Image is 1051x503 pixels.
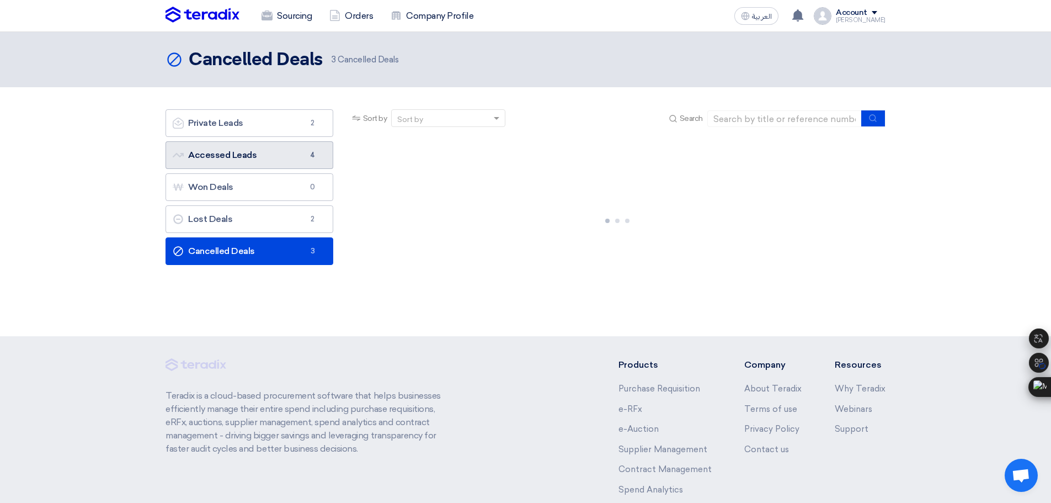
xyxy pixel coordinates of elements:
a: Accessed Leads4 [166,141,333,169]
button: العربية [734,7,778,25]
span: Cancelled Deals [332,54,398,66]
a: Private Leads2 [166,109,333,137]
a: Company Profile [382,4,482,28]
li: Resources [835,358,885,372]
div: [PERSON_NAME] [836,17,885,23]
a: Contact us [744,444,789,454]
a: Privacy Policy [744,424,799,434]
span: العربية [752,13,772,20]
a: Orders [321,4,382,28]
span: 0 [306,182,319,193]
span: 4 [306,150,319,161]
a: Why Teradix [835,384,885,394]
li: Company [744,358,802,372]
h2: Cancelled Deals [189,49,323,71]
a: Contract Management [618,464,712,474]
img: profile_test.png [814,7,831,25]
img: Teradix logo [166,7,239,23]
span: Search [680,113,703,124]
a: Sourcing [253,4,321,28]
div: Sort by [397,114,423,125]
input: Search by title or reference number [707,110,862,127]
a: e-RFx [618,404,642,414]
div: Open chat [1005,459,1038,492]
a: Webinars [835,404,872,414]
li: Products [618,358,712,372]
a: Terms of use [744,404,797,414]
a: Lost Deals2 [166,205,333,233]
a: Spend Analytics [618,485,683,495]
a: Won Deals0 [166,173,333,201]
a: e-Auction [618,424,659,434]
span: Sort by [363,113,387,124]
a: Purchase Requisition [618,384,700,394]
span: 2 [306,214,319,225]
span: 3 [306,246,319,257]
a: Support [835,424,868,434]
span: 3 [332,55,336,65]
p: Teradix is a cloud-based procurement software that helps businesses efficiently manage their enti... [166,389,454,456]
span: 2 [306,118,319,129]
div: Account [836,8,867,18]
a: Supplier Management [618,444,707,454]
a: Cancelled Deals3 [166,237,333,265]
a: About Teradix [744,384,802,394]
